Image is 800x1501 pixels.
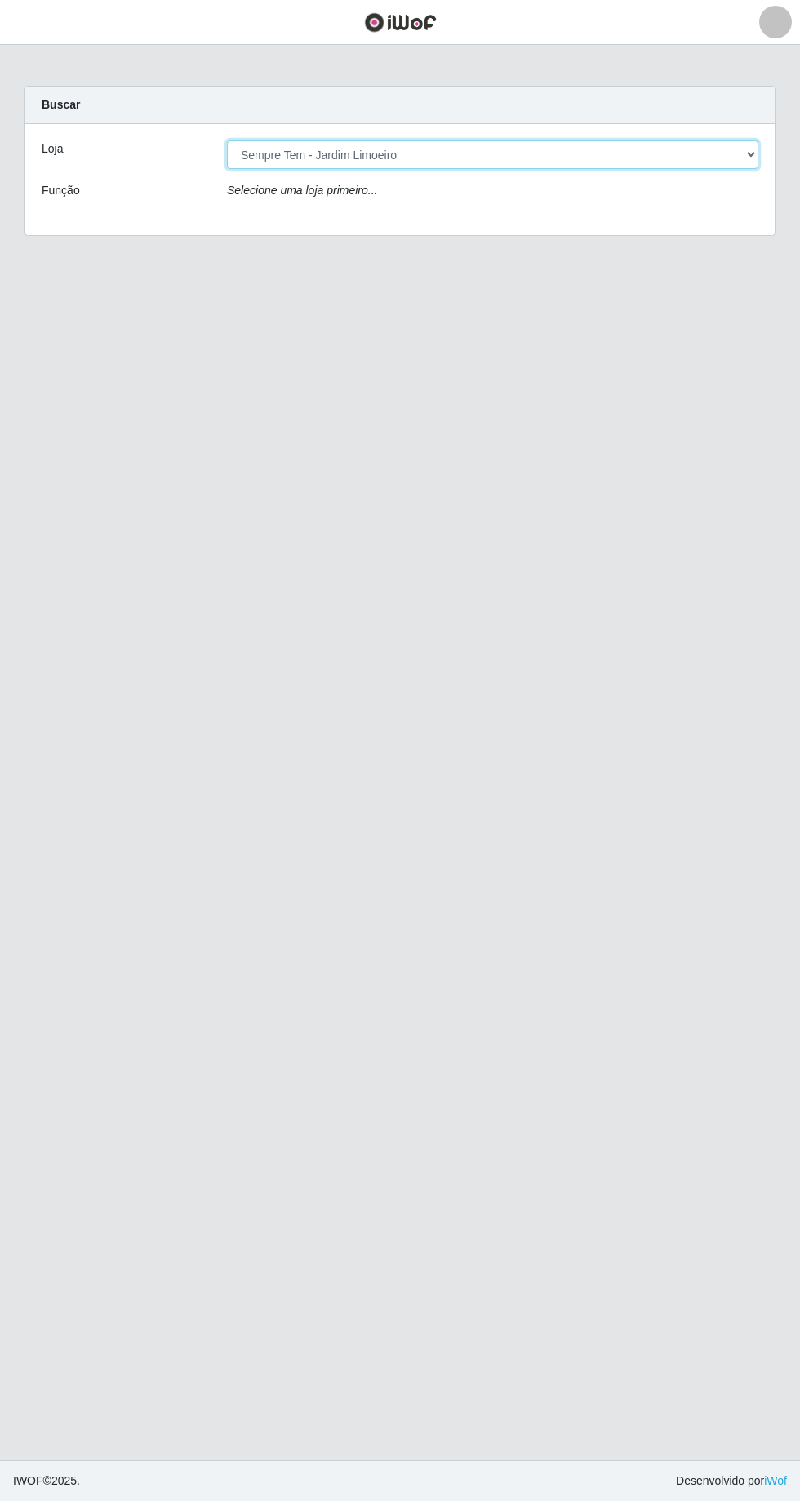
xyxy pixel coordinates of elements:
[42,98,80,111] strong: Buscar
[13,1474,43,1487] span: IWOF
[364,12,437,33] img: CoreUI Logo
[764,1474,787,1487] a: iWof
[13,1472,80,1490] span: © 2025 .
[676,1472,787,1490] span: Desenvolvido por
[227,184,377,197] i: Selecione uma loja primeiro...
[42,140,63,158] label: Loja
[42,182,80,199] label: Função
